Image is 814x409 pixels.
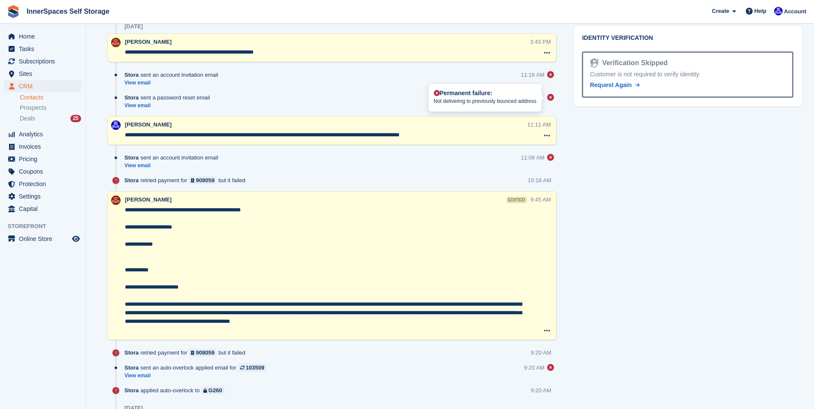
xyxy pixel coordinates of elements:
[196,349,215,357] div: 908059
[527,120,551,129] div: 11:11 AM
[125,196,172,203] span: [PERSON_NAME]
[20,114,35,123] span: Deals
[521,71,545,79] div: 11:18 AM
[19,233,70,245] span: Online Store
[124,71,139,79] span: Stora
[124,93,139,102] span: Stora
[19,165,70,177] span: Coupons
[124,364,271,372] div: sent an auto-overlock applied email for
[8,222,85,231] span: Storefront
[19,203,70,215] span: Capital
[590,81,640,90] a: Request Again
[125,121,172,128] span: [PERSON_NAME]
[246,364,264,372] div: 103509
[530,38,551,46] div: 3:43 PM
[582,35,793,42] h2: Identity verification
[4,178,81,190] a: menu
[590,58,599,68] img: Identity Verification Ready
[7,5,20,18] img: stora-icon-8386f47178a22dfd0bd8f6a31ec36ba5ce8667c1dd55bd0f319d3a0aa187defe.svg
[590,81,632,88] span: Request Again
[111,120,121,130] img: Russell Harding
[19,128,70,140] span: Analytics
[124,162,223,169] a: View email
[19,178,70,190] span: Protection
[524,364,545,372] div: 9:20 AM
[19,43,70,55] span: Tasks
[4,153,81,165] a: menu
[111,38,121,47] img: Abby Tilley
[189,349,217,357] a: 908059
[124,349,250,357] div: retried payment for but it failed
[4,80,81,92] a: menu
[440,90,493,96] span: Permanent failure:
[19,55,70,67] span: Subscriptions
[4,203,81,215] a: menu
[70,115,81,122] div: 25
[4,43,81,55] a: menu
[19,80,70,92] span: CRM
[124,176,139,184] span: Stora
[124,71,223,79] div: sent an account invitation email
[124,93,214,102] div: sent a password reset email
[754,7,766,15] span: Help
[531,349,551,357] div: 9:20 AM
[20,103,81,112] a: Prospects
[71,234,81,244] a: Preview store
[124,23,143,30] div: [DATE]
[784,7,806,16] span: Account
[4,233,81,245] a: menu
[124,102,214,109] a: View email
[125,39,172,45] span: [PERSON_NAME]
[124,364,139,372] span: Stora
[23,4,113,18] a: InnerSpaces Self Storage
[19,68,70,80] span: Sites
[4,165,81,177] a: menu
[124,372,271,379] a: View email
[4,190,81,202] a: menu
[124,176,250,184] div: retried payment for but it failed
[4,55,81,67] a: menu
[530,195,551,204] div: 9:45 AM
[774,7,783,15] img: Russell Harding
[124,349,139,357] span: Stora
[189,176,217,184] a: 908059
[124,153,139,162] span: Stora
[19,153,70,165] span: Pricing
[124,153,223,162] div: sent an account invitation email
[531,386,551,394] div: 9:20 AM
[20,104,46,112] span: Prospects
[712,7,729,15] span: Create
[124,386,139,394] span: Stora
[506,197,527,203] div: edited
[521,153,545,162] div: 11:08 AM
[20,114,81,123] a: Deals 25
[111,195,121,205] img: Abby Tilley
[590,70,785,79] div: Customer is not required to verify identity.
[4,128,81,140] a: menu
[19,190,70,202] span: Settings
[201,386,224,394] a: G260
[124,386,229,394] div: applied auto-overlock to
[19,30,70,42] span: Home
[528,176,551,184] div: 10:18 AM
[4,141,81,153] a: menu
[124,79,223,87] a: View email
[196,176,215,184] div: 908059
[19,141,70,153] span: Invoices
[599,58,668,68] div: Verification Skipped
[20,93,81,102] a: Contacts
[238,364,266,372] a: 103509
[209,386,222,394] div: G260
[434,98,536,105] p: Not delivering to previously bounced address
[4,68,81,80] a: menu
[4,30,81,42] a: menu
